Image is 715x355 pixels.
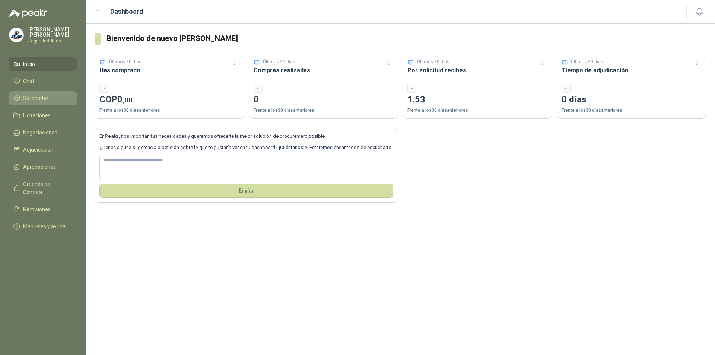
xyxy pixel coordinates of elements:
a: Adjudicación [9,143,77,157]
a: Órdenes de Compra [9,177,77,199]
p: Frente a los 30 días anteriores [254,107,394,114]
span: Solicitudes [23,94,49,102]
a: Inicio [9,57,77,71]
div: - [254,84,263,93]
span: Órdenes de Compra [23,180,70,196]
div: - [562,84,571,93]
p: Últimos 30 días [417,58,449,66]
a: Manuales y ayuda [9,219,77,234]
span: Manuales y ayuda [23,222,66,231]
span: 0 [117,94,133,105]
a: Negociaciones [9,126,77,140]
p: 0 días [562,93,702,107]
h3: Has comprado [99,66,239,75]
h3: Compras realizadas [254,66,394,75]
a: Remisiones [9,202,77,216]
a: Solicitudes [9,91,77,105]
h3: Bienvenido de nuevo [PERSON_NAME] [107,33,706,44]
p: 0 [254,93,394,107]
a: Licitaciones [9,108,77,123]
p: [PERSON_NAME] [PERSON_NAME] [28,27,77,37]
button: Envíar [99,184,393,198]
div: - [99,84,108,93]
b: Peakr [105,133,119,139]
p: Frente a los 30 días anteriores [407,107,547,114]
span: Inicio [23,60,35,68]
span: Remisiones [23,205,51,213]
img: Logo peakr [9,9,47,18]
p: Frente a los 30 días anteriores [562,107,702,114]
p: 1.53 [407,93,547,107]
span: Aprobaciones [23,163,56,171]
span: Adjudicación [23,146,53,154]
a: Chat [9,74,77,88]
p: COP [99,93,239,107]
h3: Por solicitud recibes [407,66,547,75]
p: Últimos 30 días [263,58,295,66]
h1: Dashboard [110,6,143,17]
p: En , nos importan tus necesidades y queremos ofrecerte la mejor solución de procurement posible. [99,133,393,140]
span: ,00 [123,96,133,104]
div: - [407,84,416,93]
p: Frente a los 30 días anteriores [99,107,239,114]
h3: Tiempo de adjudicación [562,66,702,75]
span: Licitaciones [23,111,51,120]
img: Company Logo [9,28,23,42]
p: Últimos 30 días [109,58,142,66]
p: Últimos 30 días [571,58,603,66]
span: Negociaciones [23,129,57,137]
p: ¿Tienes alguna sugerencia o petición sobre lo que te gustaría ver en tu dashboard? ¡Cuéntanoslo! ... [99,144,393,151]
p: Seguridad Atlas [28,39,77,43]
a: Aprobaciones [9,160,77,174]
span: Chat [23,77,34,85]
